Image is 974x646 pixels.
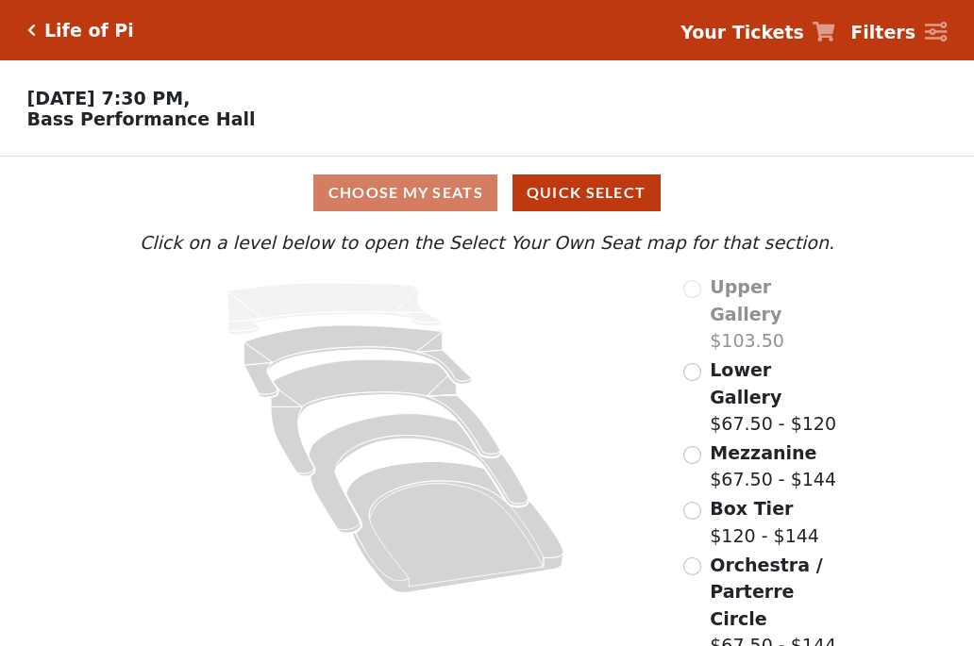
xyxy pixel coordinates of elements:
[680,19,835,46] a: Your Tickets
[710,359,781,407] span: Lower Gallery
[710,276,781,324] span: Upper Gallery
[710,439,836,493] label: $67.50 - $144
[135,229,839,257] p: Click on a level below to open the Select Your Own Seat map for that section.
[710,495,819,549] label: $120 - $144
[710,273,839,355] label: $103.50
[244,325,472,397] path: Lower Gallery - Seats Available: 129
[710,356,839,438] label: $67.50 - $120
[227,283,443,335] path: Upper Gallery - Seats Available: 0
[512,174,661,211] button: Quick Select
[850,19,947,46] a: Filters
[850,22,915,42] strong: Filters
[710,555,822,629] span: Orchestra / Parterre Circle
[710,442,816,463] span: Mezzanine
[680,22,804,42] strong: Your Tickets
[44,20,134,41] h5: Life of Pi
[710,498,793,519] span: Box Tier
[346,462,564,593] path: Orchestra / Parterre Circle - Seats Available: 38
[27,24,36,37] a: Click here to go back to filters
